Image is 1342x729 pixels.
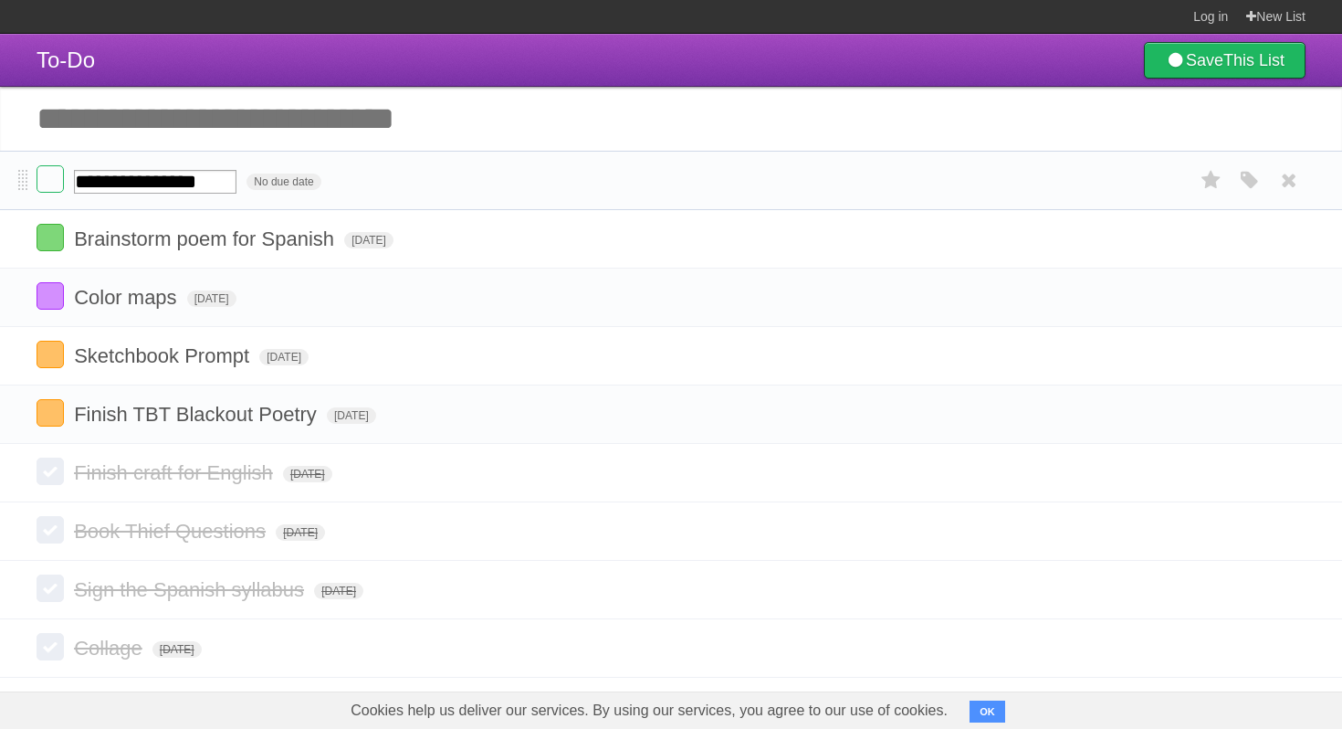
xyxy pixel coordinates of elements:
span: [DATE] [187,291,236,307]
span: Sketchbook Prompt [74,344,254,367]
span: Brainstorm poem for Spanish [74,227,339,250]
span: Finish TBT Blackout Poetry [74,403,321,426]
span: Book Thief Questions [74,520,270,543]
a: SaveThis List [1144,42,1305,79]
span: Cookies help us deliver our services. By using our services, you agree to our use of cookies. [332,692,966,729]
span: [DATE] [327,407,376,424]
span: [DATE] [314,583,363,599]
span: Finish craft for English [74,461,278,484]
span: Sign the Spanish syllabus [74,578,309,601]
span: [DATE] [152,641,202,658]
span: Collage [74,637,147,660]
label: Done [37,458,64,485]
span: No due date [246,174,320,190]
span: [DATE] [276,524,325,541]
label: Done [37,399,64,427]
span: [DATE] [283,466,332,482]
b: This List [1223,51,1284,69]
label: Done [37,516,64,544]
span: Color maps [74,286,181,309]
label: Done [37,282,64,310]
label: Done [37,575,64,602]
span: [DATE] [259,349,309,365]
label: Done [37,224,64,251]
label: Done [37,341,64,368]
label: Done [37,633,64,660]
label: Done [37,165,64,193]
span: [DATE] [344,232,393,248]
span: To-Do [37,48,95,72]
button: OK [970,701,1005,723]
label: Star task [1194,165,1229,195]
